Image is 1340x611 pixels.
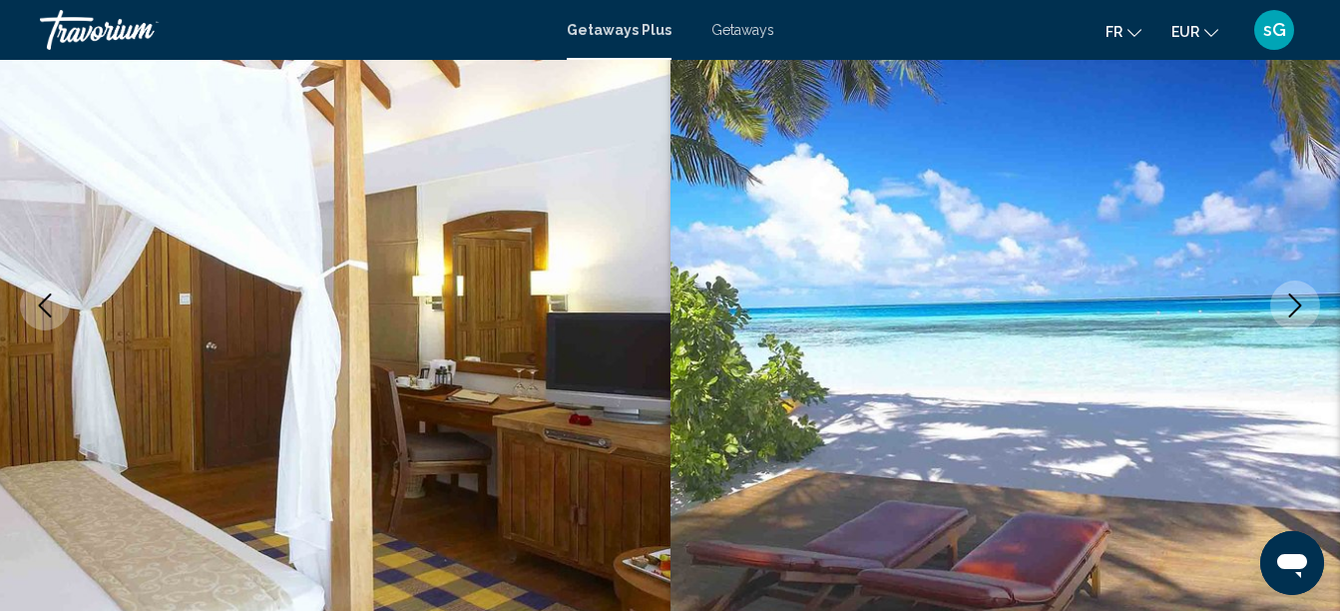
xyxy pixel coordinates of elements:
button: Change language [1106,17,1141,46]
a: Getaways Plus [567,22,671,38]
span: fr [1106,24,1122,40]
a: Travorium [40,10,547,50]
a: Getaways [711,22,774,38]
span: sG [1263,20,1286,40]
button: Previous image [20,281,70,330]
button: Next image [1270,281,1320,330]
button: User Menu [1248,9,1300,51]
span: EUR [1171,24,1199,40]
button: Change currency [1171,17,1218,46]
iframe: Bouton de lancement de la fenêtre de messagerie [1260,531,1324,595]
